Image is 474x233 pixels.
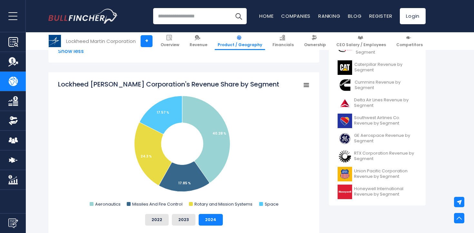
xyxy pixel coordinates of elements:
[172,214,195,226] button: 2023
[318,13,340,19] a: Ranking
[334,183,421,201] a: Honeywell International Revenue by Segment
[336,42,386,47] span: CEO Salary / Employees
[338,149,352,164] img: RTX logo
[132,201,183,207] text: Missiles And Fire Control
[145,214,169,226] button: 2022
[338,114,352,128] img: LUV logo
[141,154,152,159] tspan: 24.3 %
[334,165,421,183] a: Union Pacific Corporation Revenue by Segment
[8,116,18,126] img: Ownership
[158,32,182,50] a: Overview
[338,60,352,75] img: CAT logo
[334,130,421,147] a: GE Aerospace Revenue by Segment
[199,214,223,226] button: 2024
[178,181,191,186] tspan: 17.85 %
[141,35,153,47] a: +
[49,35,61,47] img: LMT logo
[259,13,273,19] a: Home
[66,37,136,45] div: Lockheed Martin Corporation
[187,32,210,50] a: Revenue
[348,13,361,19] a: Blog
[212,131,226,136] tspan: 40.28 %
[338,78,353,93] img: CMI logo
[338,131,352,146] img: GE logo
[218,42,262,47] span: Product / Geography
[304,42,326,47] span: Ownership
[354,151,417,162] span: RTX Corporation Revenue by Segment
[231,8,247,24] button: Search
[354,97,417,108] span: Delta Air Lines Revenue by Segment
[338,167,352,181] img: UNP logo
[334,76,421,94] a: Cummins Revenue by Segment
[354,168,417,179] span: Union Pacific Corporation Revenue by Segment
[157,110,169,115] tspan: 17.57 %
[355,80,417,91] span: Cummins Revenue by Segment
[354,133,417,144] span: GE Aerospace Revenue by Segment
[334,94,421,112] a: Delta Air Lines Revenue by Segment
[354,62,417,73] span: Caterpillar Revenue by Segment
[396,42,423,47] span: Competitors
[281,13,311,19] a: Companies
[48,9,118,24] a: Go to homepage
[265,201,279,207] text: Space
[354,115,417,126] span: Southwest Airlines Co. Revenue by Segment
[48,9,118,24] img: Bullfincher logo
[58,80,279,89] tspan: Lockheed [PERSON_NAME] Corporation's Revenue Share by Segment
[338,185,352,199] img: HON logo
[356,44,417,55] span: Ryder System Revenue by Segment
[301,32,329,50] a: Ownership
[334,59,421,76] a: Caterpillar Revenue by Segment
[393,32,426,50] a: Competitors
[354,186,417,197] span: Honeywell International Revenue by Segment
[190,42,207,47] span: Revenue
[272,42,294,47] span: Financials
[369,13,392,19] a: Register
[58,47,310,55] span: Show less
[338,96,352,110] img: DAL logo
[58,80,310,209] svg: Lockheed Martin Corporation's Revenue Share by Segment
[334,147,421,165] a: RTX Corporation Revenue by Segment
[95,201,121,207] text: Aeronautics
[215,32,265,50] a: Product / Geography
[270,32,297,50] a: Financials
[333,32,389,50] a: CEO Salary / Employees
[194,201,252,207] text: Rotary and Mission Systems
[161,42,179,47] span: Overview
[400,8,426,24] a: Login
[334,112,421,130] a: Southwest Airlines Co. Revenue by Segment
